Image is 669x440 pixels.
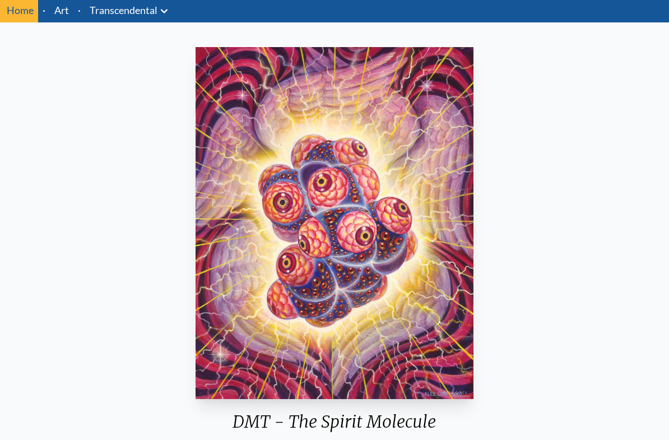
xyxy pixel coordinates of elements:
[7,4,34,16] a: Home
[196,47,474,399] img: DMT---The-Spirit-Molecule-2000-Alex-Grey-watermarked.jpg
[54,2,69,18] a: Art
[90,2,157,18] a: Transcendental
